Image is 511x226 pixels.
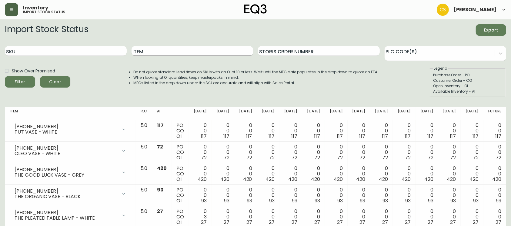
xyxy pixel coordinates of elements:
[216,144,229,161] div: 0 0
[420,187,433,204] div: 0 0
[447,176,456,183] span: 420
[189,107,212,120] th: [DATE]
[337,133,343,140] span: 117
[420,144,433,161] div: 0 0
[443,144,456,161] div: 0 0
[136,163,152,185] td: 5.0
[454,7,496,12] span: [PERSON_NAME]
[330,187,343,204] div: 0 0
[330,209,343,225] div: 0 0
[269,219,275,226] span: 27
[292,219,297,226] span: 27
[352,123,366,139] div: 0 0
[12,68,55,74] span: Show Over Promised
[443,187,456,204] div: 0 0
[262,144,275,161] div: 0 0
[136,142,152,163] td: 5.0
[10,187,131,201] div: [PHONE_NUMBER]THE ORGANIC VASE - BLACK
[198,176,207,183] span: 420
[461,107,483,120] th: [DATE]
[291,133,297,140] span: 117
[325,107,348,120] th: [DATE]
[212,107,234,120] th: [DATE]
[352,209,366,225] div: 0 0
[375,166,388,182] div: 0 0
[194,187,207,204] div: 0 0
[176,209,184,225] div: PO CO
[466,123,479,139] div: 0 0
[224,197,229,204] span: 93
[311,176,320,183] span: 420
[393,107,416,120] th: [DATE]
[375,209,388,225] div: 0 0
[5,107,136,120] th: Item
[284,144,297,161] div: 0 0
[314,154,320,161] span: 72
[402,176,411,183] span: 420
[307,123,320,139] div: 0 0
[466,187,479,204] div: 0 0
[450,219,456,226] span: 27
[239,123,252,139] div: 0 0
[176,123,184,139] div: PO CO
[262,166,275,182] div: 0 0
[269,154,275,161] span: 72
[5,24,88,36] h2: Import Stock Status
[330,166,343,182] div: 0 0
[194,123,207,139] div: 0 0
[157,165,167,172] span: 420
[223,133,229,140] span: 117
[428,154,433,161] span: 72
[133,80,378,86] li: MFGs listed in the drop down under the SKU are accurate and will align with Sales Portal.
[157,186,163,193] span: 93
[133,69,378,75] li: Do not quote standard lead times on SKUs with an OI of 10 or less. Wait until the MFG date popula...
[40,76,70,88] button: Clear
[152,107,172,120] th: AI
[334,176,343,183] span: 420
[483,107,506,120] th: Future
[359,154,365,161] span: 72
[473,154,479,161] span: 72
[262,123,275,139] div: 0 0
[246,133,252,140] span: 117
[201,197,207,204] span: 93
[420,209,433,225] div: 0 0
[15,210,118,215] div: [PHONE_NUMBER]
[15,145,118,151] div: [PHONE_NUMBER]
[466,144,479,161] div: 0 0
[220,176,229,183] span: 420
[194,144,207,161] div: 0 0
[176,187,184,204] div: PO CO
[330,123,343,139] div: 0 0
[398,187,411,204] div: 0 0
[360,197,365,204] span: 93
[375,144,388,161] div: 0 0
[136,120,152,142] td: 5.0
[15,194,118,199] div: THE ORGANIC VASE - BLACK
[473,133,479,140] span: 117
[398,209,411,225] div: 0 0
[307,166,320,182] div: 0 0
[157,143,163,150] span: 72
[451,197,456,204] span: 93
[262,209,275,225] div: 0 0
[424,176,433,183] span: 420
[157,208,163,215] span: 27
[359,219,365,226] span: 27
[10,144,131,158] div: [PHONE_NUMBER]CLEO VASE - WHITE
[488,144,501,161] div: 0 0
[488,209,501,225] div: 0 0
[176,133,182,140] span: OI
[473,197,479,204] span: 93
[428,219,433,226] span: 27
[307,187,320,204] div: 0 0
[10,166,131,179] div: [PHONE_NUMBER]THE GOOD LUCK VASE - GREY
[176,197,182,204] span: OI
[481,26,501,34] span: Export
[201,154,207,161] span: 72
[307,144,320,161] div: 0 0
[5,76,35,88] button: Filter
[246,219,252,226] span: 27
[269,197,275,204] span: 93
[284,187,297,204] div: 0 0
